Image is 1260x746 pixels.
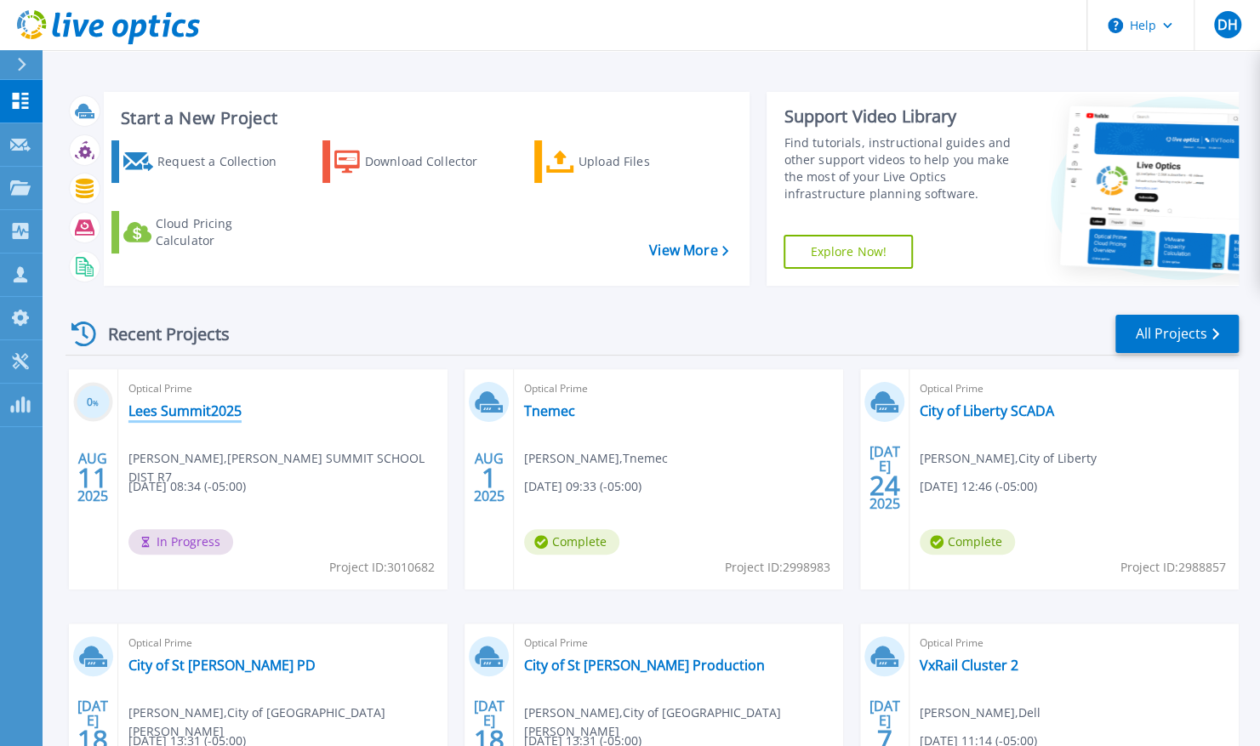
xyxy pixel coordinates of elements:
span: Project ID: 2988857 [1120,558,1226,577]
span: Project ID: 3010682 [329,558,435,577]
div: AUG 2025 [472,447,505,509]
div: Upload Files [579,145,704,179]
div: AUG 2025 [77,447,109,509]
div: Cloud Pricing Calculator [156,215,282,249]
a: City of St [PERSON_NAME] PD [128,657,316,674]
span: 24 [869,478,899,493]
span: Optical Prime [524,634,833,652]
span: [PERSON_NAME] , Dell [920,703,1040,722]
span: % [93,398,99,407]
a: City of St [PERSON_NAME] Production [524,657,765,674]
div: Find tutorials, instructional guides and other support videos to help you make the most of your L... [784,134,1020,202]
span: 1 [481,470,496,485]
span: [DATE] 08:34 (-05:00) [128,477,246,496]
span: Optical Prime [524,379,833,398]
div: [DATE] 2025 [868,447,900,509]
a: Cloud Pricing Calculator [111,211,286,253]
span: 11 [77,470,108,485]
span: [PERSON_NAME] , City of Liberty [920,449,1097,468]
a: Download Collector [322,140,497,183]
h3: 0 [73,393,113,413]
a: Lees Summit2025 [128,402,242,419]
div: Request a Collection [157,145,282,179]
span: Complete [920,529,1015,555]
span: In Progress [128,529,233,555]
span: Project ID: 2998983 [725,558,830,577]
span: Optical Prime [128,379,437,398]
span: Complete [524,529,619,555]
span: [PERSON_NAME] , [PERSON_NAME] SUMMIT SCHOOL DIST R7 [128,449,448,487]
div: Recent Projects [66,313,253,355]
span: [PERSON_NAME] , City of [GEOGRAPHIC_DATA][PERSON_NAME] [524,703,843,741]
a: City of Liberty SCADA [920,402,1054,419]
span: Optical Prime [920,379,1229,398]
a: Request a Collection [111,140,286,183]
a: Upload Files [534,140,709,183]
a: Explore Now! [784,235,913,269]
h3: Start a New Project [121,109,727,128]
span: [DATE] 09:33 (-05:00) [524,477,641,496]
a: All Projects [1115,315,1239,353]
a: View More [649,242,728,259]
div: Download Collector [365,145,493,179]
span: [PERSON_NAME] , Tnemec [524,449,668,468]
a: VxRail Cluster 2 [920,657,1018,674]
span: DH [1217,18,1237,31]
a: Tnemec [524,402,575,419]
span: [PERSON_NAME] , City of [GEOGRAPHIC_DATA][PERSON_NAME] [128,703,448,741]
span: Optical Prime [920,634,1229,652]
span: [DATE] 12:46 (-05:00) [920,477,1037,496]
span: Optical Prime [128,634,437,652]
div: Support Video Library [784,105,1020,128]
